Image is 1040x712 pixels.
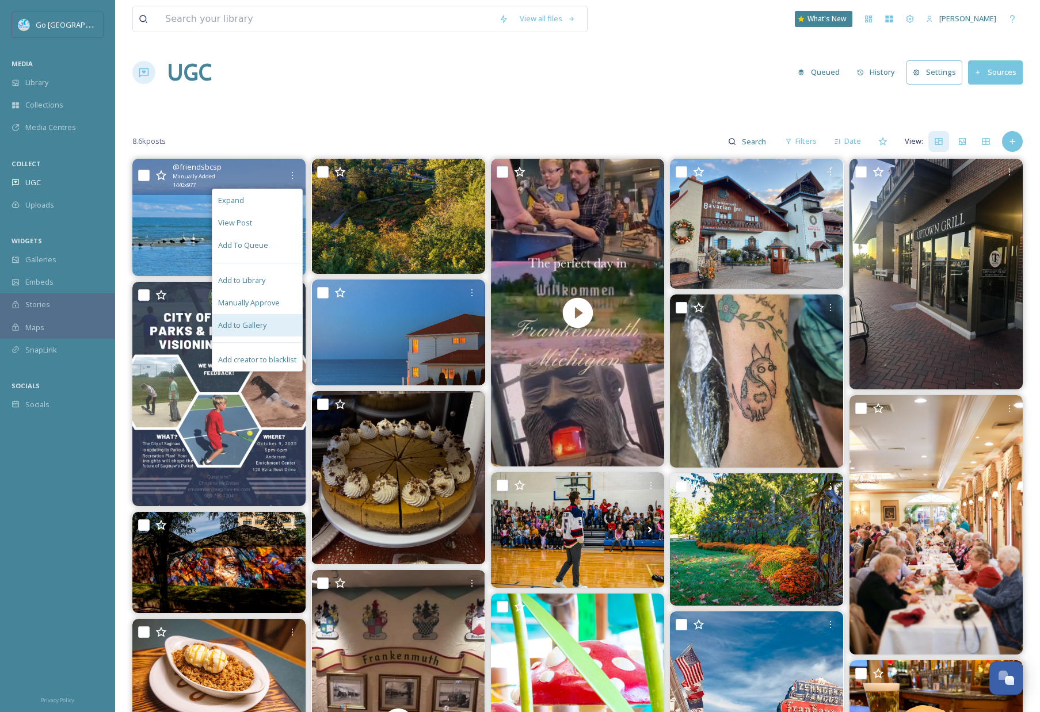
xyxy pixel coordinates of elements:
a: View all files [514,7,581,30]
span: SnapLink [25,344,57,355]
img: Good morning, Frankenmuth! 💙🌅 #BavarianInn #Frankenmuth #Michigan #sunrise #michigantravel [670,159,843,289]
span: Add To Queue [218,240,268,251]
a: What's New [795,11,852,27]
span: Add to Library [218,275,265,286]
span: View: [905,136,923,147]
span: Add creator to blacklist [218,354,296,365]
img: 🖼️ Wall Art Wednesday 🖼️ Bring the calm of the coast into your home with House by Open Water a se... [312,280,485,385]
span: 1440 x 977 [173,181,196,189]
img: GoGreatLogo_MISkies_RegionalTrails%20%281%29.png [18,19,30,30]
span: View Post [218,217,252,228]
a: [PERSON_NAME] [920,7,1002,30]
img: Fall is settling in at Dow Gardens with color in the maples, mums and asters blooming, and grasse... [312,159,485,274]
span: Manually Added [173,173,215,181]
img: Good morning, Uptown🍂🍁 It’s a brisk fall day! Warm up with our fresh brewed coffee ☕️ & don’t for... [849,159,1023,389]
span: Go [GEOGRAPHIC_DATA] [36,19,121,30]
video: The perfect autumn day in #Frankenmuth frankenmuth #Michigan awaits and is easier and more afford... [491,159,664,466]
a: UGC [167,55,212,90]
span: Manually Approve [218,297,280,308]
span: @ friendsbcsp [173,162,222,173]
span: SOCIALS [12,381,40,390]
button: Sources [968,60,1023,84]
span: UGC [25,177,41,188]
img: We are finally seeing chilly fall weather !🍁 Pumpkin cheesecake topped with whipped cream and can... [312,391,485,564]
span: Expand [218,195,244,206]
span: Collections [25,99,63,110]
button: Open Chat [989,661,1023,695]
span: [PERSON_NAME] [939,13,996,24]
button: Queued [792,61,845,83]
button: Settings [906,60,962,84]
span: Media Centres [25,122,76,133]
span: Filters [795,136,817,147]
span: Library [25,77,48,88]
img: ⚡Brought a lil life to this Frankenweenie ✨😍💚 Thank you for the practice! 🫶 #evermoretattoogaller... [670,294,843,468]
a: Settings [906,60,968,84]
a: Queued [792,61,851,83]
img: Wenonah Park. #baycitymichigan #baycitymi #greatlakesbay #downtownbaycity #michiganawesome #michi... [132,512,306,613]
img: Swans and geese taking a break! [132,159,306,276]
span: Maps [25,322,44,333]
img: Chrysanthemums have arrived! Enjoy pops of fall in seasonal pots all through the Gardens and the ... [670,473,843,606]
input: Search [736,130,774,153]
span: COLLECT [12,159,41,168]
span: Add to Gallery [218,320,266,331]
span: 8.6k posts [132,136,166,147]
button: History [851,61,901,83]
a: Privacy Policy [41,692,74,706]
img: Dinner never sounded so good!🍽️🎶 From toe-tappin' tunes to unforgettable performances, Classic Wo... [849,395,1023,655]
img: Please join us this tomorrow, Thursday, October 9th, as we discuss the future of our Saginaw Park... [132,282,306,506]
input: Search your library [159,6,493,32]
span: MEDIA [12,59,33,68]
span: Stories [25,299,50,310]
span: Privacy Policy [41,696,74,704]
span: Date [844,136,861,147]
span: Uploads [25,200,54,210]
span: WIDGETS [12,236,42,245]
img: thumbnail [491,159,664,466]
span: Galleries [25,254,56,265]
span: Socials [25,399,49,410]
a: History [851,61,907,83]
span: Embeds [25,277,54,288]
img: We had a blast this morning with the 4th graders at North Elementary School!! Our school visits a... [491,472,664,588]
